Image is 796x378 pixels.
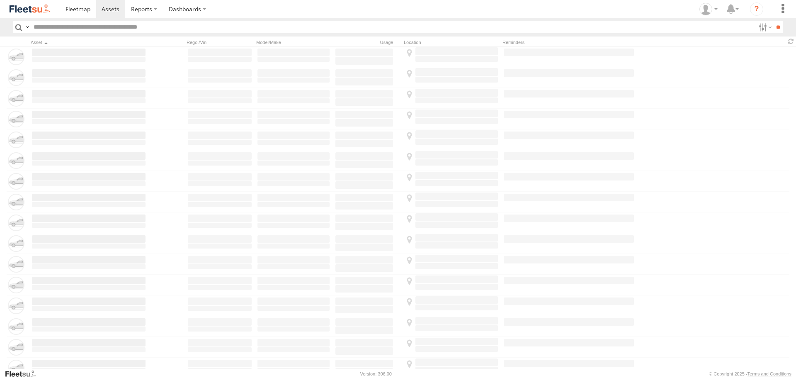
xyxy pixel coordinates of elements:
label: Search Filter Options [755,21,773,33]
div: Usage [334,39,400,45]
a: Terms and Conditions [747,371,791,376]
div: Version: 306.00 [360,371,392,376]
div: Reminders [502,39,635,45]
i: ? [750,2,763,16]
a: Visit our Website [5,370,43,378]
div: Model/Make [256,39,331,45]
div: Click to Sort [31,39,147,45]
div: Location [404,39,499,45]
label: Search Query [24,21,31,33]
span: Refresh [786,37,796,45]
div: Rego./Vin [187,39,253,45]
div: Wayne Betts [696,3,721,15]
img: fleetsu-logo-horizontal.svg [8,3,51,15]
div: © Copyright 2025 - [709,371,791,376]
